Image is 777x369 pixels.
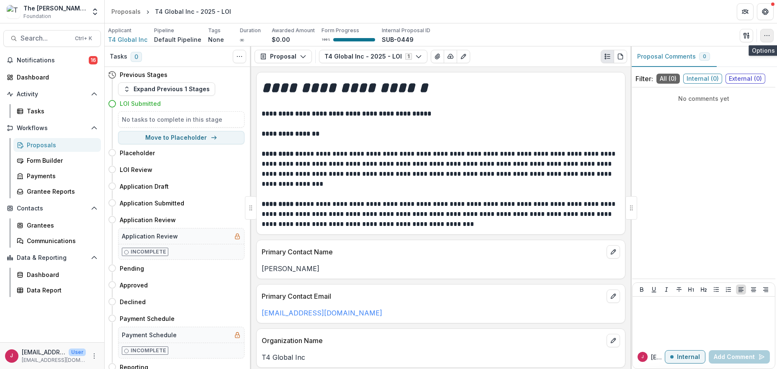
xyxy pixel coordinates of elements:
button: Partners [737,3,754,20]
p: $0.00 [272,35,290,44]
p: Pipeline [154,27,174,34]
h5: Payment Schedule [122,331,177,339]
span: 0 [131,52,142,62]
h5: Application Review [122,232,178,241]
p: Form Progress [322,27,359,34]
a: Dashboard [13,268,101,282]
p: Incomplete [131,248,166,256]
a: Grantee Reports [13,184,101,198]
button: Notifications16 [3,54,101,67]
p: Internal [677,354,700,361]
button: Bold [637,284,647,295]
div: Data Report [27,286,94,295]
span: Workflows [17,125,87,132]
button: Bullet List [711,284,721,295]
p: [EMAIL_ADDRESS][DOMAIN_NAME] [22,356,86,364]
p: T4 Global Inc [262,352,620,362]
button: T4 Global Inc - 2025 - LOI1 [319,50,427,63]
span: Activity [17,91,87,98]
button: View Attached Files [431,50,444,63]
p: ∞ [240,35,244,44]
div: Payments [27,172,94,180]
div: Ctrl + K [73,34,94,43]
button: Heading 1 [686,284,696,295]
div: The [PERSON_NAME] Foundation [23,4,86,13]
button: More [89,351,99,361]
div: jcline@bolickfoundation.org [10,353,13,359]
span: Notifications [17,57,89,64]
span: Search... [21,34,70,42]
h4: Declined [120,297,146,306]
a: Dashboard [3,70,101,84]
button: Proposal Comments [630,46,717,67]
p: None [208,35,224,44]
div: Dashboard [17,73,94,82]
button: Ordered List [723,284,733,295]
div: Grantees [27,221,94,230]
h4: LOI Submitted [120,99,161,108]
button: Expand Previous 1 Stages [118,82,215,96]
h4: Previous Stages [120,70,167,79]
span: External ( 0 ) [726,74,765,84]
button: Align Center [749,284,759,295]
button: Plaintext view [601,50,614,63]
a: [EMAIL_ADDRESS][DOMAIN_NAME] [262,309,382,317]
button: Move to Placeholder [118,131,244,144]
p: [EMAIL_ADDRESS][DOMAIN_NAME] [22,348,65,356]
button: Italicize [661,284,672,295]
button: Internal [665,350,705,364]
div: Proposals [27,141,94,149]
p: [PERSON_NAME] [262,264,620,274]
p: 100 % [322,37,330,43]
button: edit [607,290,620,303]
button: Edit as form [457,50,470,63]
span: Data & Reporting [17,254,87,261]
span: 0 [703,54,706,59]
button: edit [607,334,620,347]
h4: Application Submitted [120,199,184,208]
p: Internal Proposal ID [382,27,430,34]
p: [EMAIL_ADDRESS][DOMAIN_NAME] [651,353,665,361]
div: Dashboard [27,270,94,279]
a: Proposals [108,5,144,18]
div: Grantee Reports [27,187,94,196]
a: Payments [13,169,101,183]
p: Duration [240,27,261,34]
button: Open entity switcher [89,3,101,20]
p: SUB-0449 [382,35,414,44]
nav: breadcrumb [108,5,234,18]
button: Get Help [757,3,774,20]
button: edit [607,245,620,259]
a: Form Builder [13,154,101,167]
h4: Placeholder [120,149,155,157]
span: 16 [89,56,98,64]
a: Data Report [13,283,101,297]
div: Tasks [27,107,94,115]
button: Strike [674,284,684,295]
h4: Payment Schedule [120,314,175,323]
p: Primary Contact Email [262,291,603,301]
button: Underline [649,284,659,295]
button: PDF view [614,50,627,63]
p: Filter: [635,74,653,84]
p: No comments yet [635,94,772,103]
img: The Bolick Foundation [7,5,20,18]
button: Proposal [255,50,312,63]
button: Align Right [761,284,771,295]
button: Open Workflows [3,121,101,135]
a: Grantees [13,218,101,232]
span: All ( 0 ) [656,74,680,84]
h4: Pending [120,264,144,273]
a: Proposals [13,138,101,152]
p: Organization Name [262,336,603,346]
button: Toggle View Cancelled Tasks [233,50,246,63]
a: Tasks [13,104,101,118]
button: Add Comment [709,350,770,364]
p: User [69,348,86,356]
button: Open Activity [3,87,101,101]
span: Foundation [23,13,51,20]
p: Incomplete [131,347,166,354]
span: Contacts [17,205,87,212]
button: Open Data & Reporting [3,251,101,264]
p: Awarded Amount [272,27,315,34]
